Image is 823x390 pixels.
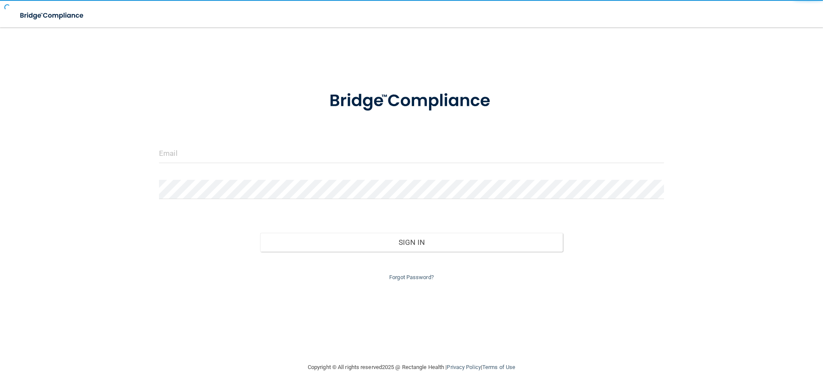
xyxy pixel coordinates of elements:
input: Email [159,144,664,163]
a: Forgot Password? [389,274,434,280]
img: bridge_compliance_login_screen.278c3ca4.svg [312,79,511,123]
div: Copyright © All rights reserved 2025 @ Rectangle Health | | [255,354,568,381]
img: bridge_compliance_login_screen.278c3ca4.svg [13,7,92,24]
button: Sign In [260,233,563,252]
a: Terms of Use [482,364,515,370]
a: Privacy Policy [447,364,481,370]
